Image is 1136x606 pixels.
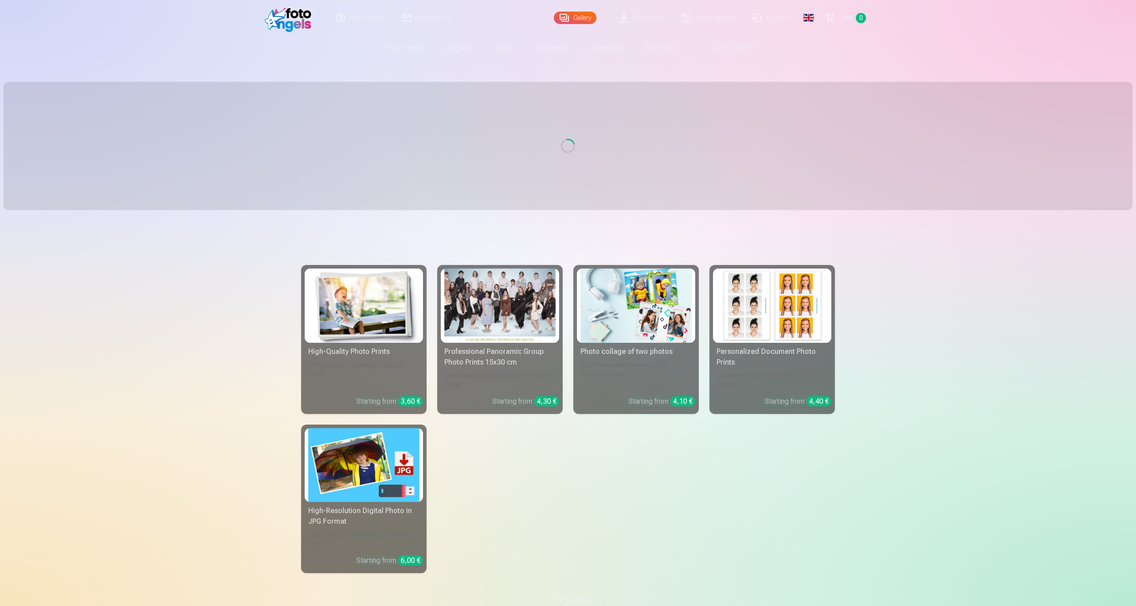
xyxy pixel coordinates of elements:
[301,425,427,574] a: High-Resolution Digital Photo in JPG FormatHigh-Resolution Digital Photo in JPG FormatCapturing Y...
[265,4,316,32] img: /fa4
[524,36,579,60] a: Souvenirs
[670,396,695,406] div: 4,10 €
[308,231,828,247] h3: Photo prints
[628,396,695,407] div: Starting from
[634,36,689,60] a: Keychains
[856,13,866,23] span: 0
[689,36,765,60] a: All products
[573,265,699,414] a: Photo collage of two photosPhoto collage of two photosTwo Memorable Moments, One Stunning Display...
[308,269,419,343] img: High-Quality Photo Prints
[713,346,831,368] div: Personalized Document Photo Prints
[577,346,695,357] div: Photo collage of two photos
[484,36,524,60] a: Mugs
[579,36,634,60] a: Calendars
[839,12,852,23] span: Сart
[713,371,831,389] div: Convenient and Versatile ID Photos (6 photos)
[305,530,423,548] div: Capturing Your Memories in Stunning Detail
[441,346,559,368] div: Professional Panoramic Group Photo Prints 15x30 cm
[709,265,835,414] a: Personalized Document Photo PrintsPersonalized Document Photo PrintsConvenient and Versatile ID P...
[434,36,484,60] a: Magnets
[398,396,423,406] div: 3,60 €
[356,396,423,407] div: Starting from
[305,506,423,527] div: High-Resolution Digital Photo in JPG Format
[308,428,419,502] img: High-Resolution Digital Photo in JPG Format
[441,371,559,389] div: Vivid Color and Detail on Fuji Film Crystal Paper
[492,396,559,407] div: Starting from
[305,346,423,357] div: High-Quality Photo Prints
[356,555,423,566] div: Starting from
[554,12,596,24] a: Gallery
[806,396,831,406] div: 4,40 €
[717,269,828,343] img: Personalized Document Photo Prints
[371,36,434,60] a: Photo prints
[534,396,559,406] div: 4,30 €
[305,361,423,389] div: 210gsm paper, Stunning Color and Detail
[437,265,563,414] a: Professional Panoramic Group Photo Prints 15x30 cmVivid Color and Detail on Fuji Film Crystal Pap...
[580,269,692,343] img: Photo collage of two photos
[765,396,831,407] div: Starting from
[398,555,423,566] div: 6,00 €
[577,361,695,389] div: Two Memorable Moments, One Stunning Display
[301,265,427,414] a: High-Quality Photo PrintsHigh-Quality Photo Prints210gsm paper, Stunning Color and DetailStarting...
